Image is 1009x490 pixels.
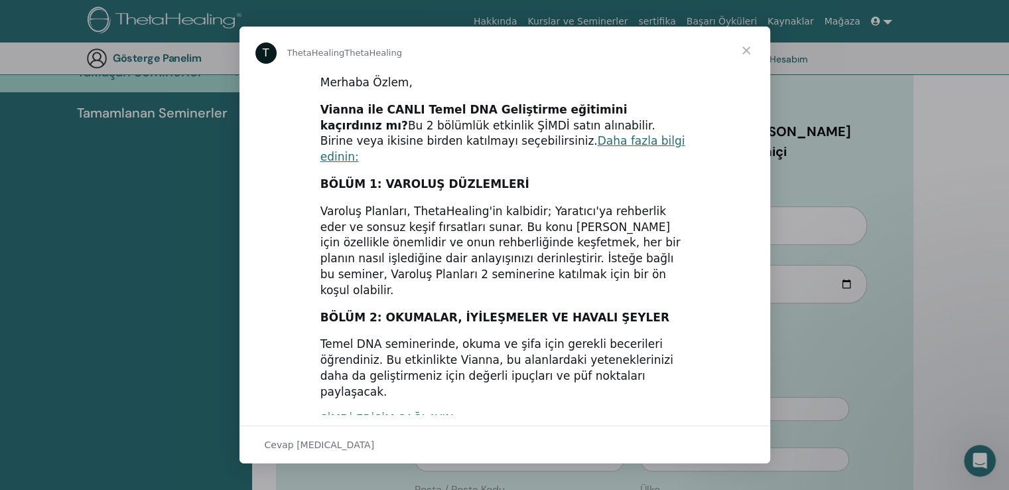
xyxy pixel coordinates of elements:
div: Sohbeti aç ve yanıtla [239,426,770,463]
font: ThetaHealing [344,48,402,58]
font: Cevap [MEDICAL_DATA] [265,440,375,450]
font: T [263,46,269,59]
div: ThetaHealing için profil resmi [255,42,277,64]
font: BÖLÜM 2: OKUMALAR, İYİLEŞMELER VE HAVALI ŞEYLER [320,311,669,324]
font: Bu 2 bölümlük etkinlik ŞİMDİ satın alınabilir. Birine veya ikisine birden katılmayı seçebilirsiniz. [320,119,655,148]
font: BÖLÜM 1: VAROLUŞ DÜZLEMLERİ [320,177,529,191]
a: ŞİMDİ ERİŞİM SAĞLAYIN [320,412,454,426]
font: Temel DNA seminerinde, okuma ve şifa için gerekli becerileri öğrendiniz. Bu etkinlikte Vianna, bu... [320,337,673,398]
font: Varoluş Planları, ThetaHealing'in kalbidir; Yaratıcı'ya rehberlik eder ve sonsuz keşif fırsatları... [320,204,681,297]
span: Kapat [722,27,770,74]
font: ThetaHealing [287,48,345,58]
font: Vianna ile CANLI Temel DNA Geliştirme eğitimini kaçırdınız mı? [320,103,628,132]
font: Merhaba Özlem, [320,76,413,89]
